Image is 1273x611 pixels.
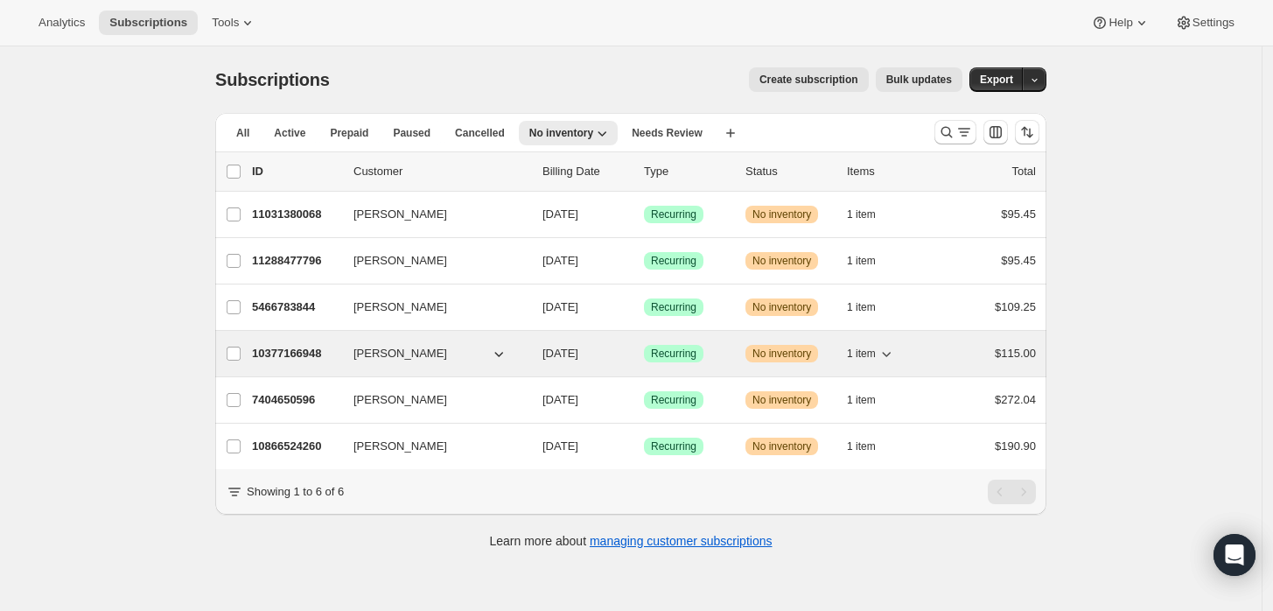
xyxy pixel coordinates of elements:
button: Customize table column order and visibility [983,120,1008,144]
span: Recurring [651,300,696,314]
span: 1 item [847,254,876,268]
p: 11288477796 [252,252,339,270]
button: [PERSON_NAME] [343,386,518,414]
div: 11288477796[PERSON_NAME][DATE]SuccessRecurringWarningNo inventory1 item$95.45 [252,249,1036,273]
span: 1 item [847,439,876,453]
span: Bulk updates [886,73,952,87]
span: [DATE] [542,300,578,313]
button: 1 item [847,388,895,412]
span: $95.45 [1001,207,1036,221]
span: Subscriptions [109,16,187,30]
span: $95.45 [1001,254,1036,267]
span: [DATE] [542,254,578,267]
span: No inventory [752,439,811,453]
div: Type [644,163,731,180]
span: $272.04 [995,393,1036,406]
span: [DATE] [542,207,578,221]
button: [PERSON_NAME] [343,247,518,275]
span: Export [980,73,1013,87]
span: Needs Review [632,126,703,140]
button: 1 item [847,249,895,273]
span: No inventory [752,207,811,221]
button: 1 item [847,202,895,227]
span: Cancelled [455,126,505,140]
div: 5466783844[PERSON_NAME][DATE]SuccessRecurringWarningNo inventory1 item$109.25 [252,295,1036,320]
div: 7404650596[PERSON_NAME][DATE]SuccessRecurringWarningNo inventory1 item$272.04 [252,388,1036,412]
button: Export [969,67,1024,92]
button: Settings [1165,11,1245,35]
span: [PERSON_NAME] [353,206,447,223]
div: Items [847,163,934,180]
span: Subscriptions [215,70,330,89]
p: ID [252,163,339,180]
button: 1 item [847,295,895,320]
span: Recurring [651,347,696,361]
button: 1 item [847,434,895,459]
p: 10377166948 [252,345,339,362]
span: Recurring [651,439,696,453]
button: Analytics [28,11,95,35]
span: [PERSON_NAME] [353,345,447,362]
button: Subscriptions [99,11,198,35]
span: Tools [212,16,239,30]
p: Status [745,163,833,180]
span: [PERSON_NAME] [353,391,447,409]
span: Recurring [651,254,696,268]
nav: Pagination [988,480,1036,504]
button: Help [1081,11,1160,35]
span: $115.00 [995,347,1036,360]
p: Total [1012,163,1036,180]
div: Open Intercom Messenger [1214,534,1256,576]
button: Sort the results [1015,120,1039,144]
span: [PERSON_NAME] [353,438,447,455]
p: Learn more about [490,532,773,550]
button: Create subscription [749,67,869,92]
span: No inventory [752,393,811,407]
span: 1 item [847,393,876,407]
div: 10377166948[PERSON_NAME][DATE]SuccessRecurringWarningNo inventory1 item$115.00 [252,341,1036,366]
div: 10866524260[PERSON_NAME][DATE]SuccessRecurringWarningNo inventory1 item$190.90 [252,434,1036,459]
button: Bulk updates [876,67,962,92]
button: [PERSON_NAME] [343,432,518,460]
p: 5466783844 [252,298,339,316]
div: 11031380068[PERSON_NAME][DATE]SuccessRecurringWarningNo inventory1 item$95.45 [252,202,1036,227]
span: [DATE] [542,347,578,360]
span: $109.25 [995,300,1036,313]
div: IDCustomerBilling DateTypeStatusItemsTotal [252,163,1036,180]
span: All [236,126,249,140]
a: managing customer subscriptions [590,534,773,548]
span: [PERSON_NAME] [353,298,447,316]
span: Prepaid [330,126,368,140]
span: 1 item [847,300,876,314]
span: No inventory [752,347,811,361]
span: Recurring [651,393,696,407]
span: No inventory [529,126,593,140]
button: Create new view [717,121,745,145]
span: Recurring [651,207,696,221]
span: Analytics [38,16,85,30]
button: Tools [201,11,267,35]
span: Paused [393,126,430,140]
p: 10866524260 [252,438,339,455]
span: Active [274,126,305,140]
span: Help [1109,16,1132,30]
span: No inventory [752,300,811,314]
span: No inventory [752,254,811,268]
span: 1 item [847,347,876,361]
p: Showing 1 to 6 of 6 [247,483,344,501]
p: Billing Date [542,163,630,180]
button: [PERSON_NAME] [343,200,518,228]
span: [DATE] [542,439,578,453]
span: Settings [1193,16,1235,30]
p: Customer [353,163,528,180]
span: 1 item [847,207,876,221]
button: [PERSON_NAME] [343,293,518,321]
p: 11031380068 [252,206,339,223]
span: Create subscription [759,73,858,87]
button: [PERSON_NAME] [343,340,518,368]
span: [PERSON_NAME] [353,252,447,270]
p: 7404650596 [252,391,339,409]
span: [DATE] [542,393,578,406]
button: Search and filter results [934,120,976,144]
button: 1 item [847,341,895,366]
